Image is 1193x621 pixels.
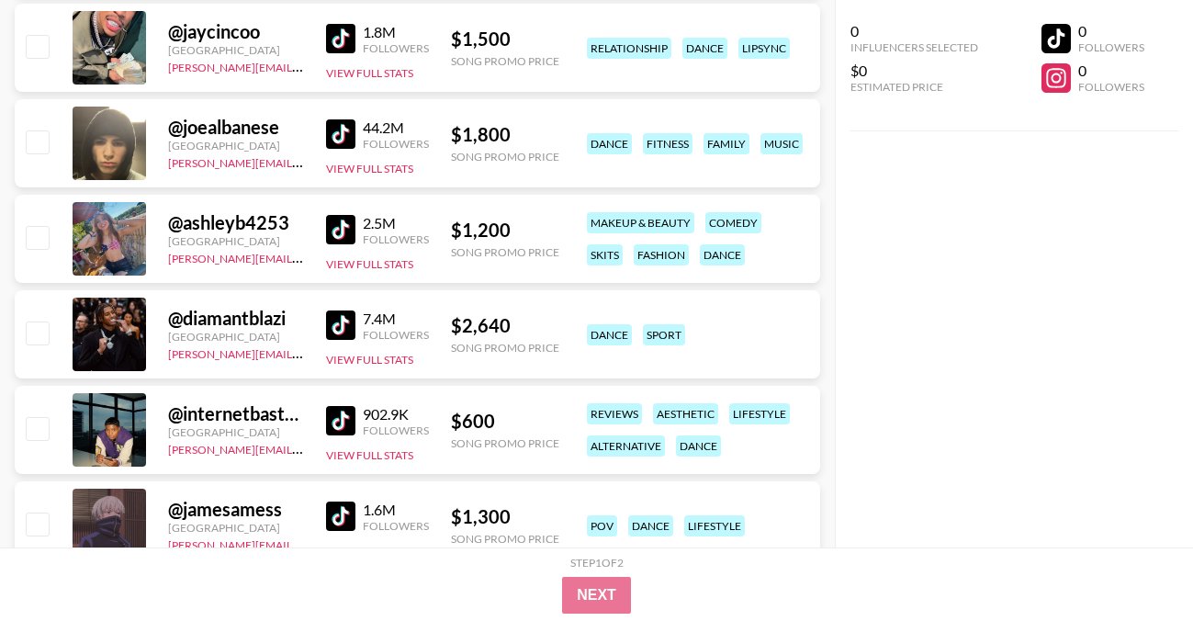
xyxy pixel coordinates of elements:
div: 0 [1078,22,1144,40]
button: View Full Stats [326,448,413,462]
div: sport [643,324,685,345]
div: comedy [705,212,761,233]
div: Estimated Price [850,80,978,94]
button: View Full Stats [326,162,413,175]
div: family [703,133,749,154]
div: skits [587,244,623,265]
div: 1.6M [363,501,429,519]
div: $ 1,500 [451,28,559,51]
div: Influencers Selected [850,40,978,54]
a: [PERSON_NAME][EMAIL_ADDRESS][DOMAIN_NAME] [168,248,440,265]
div: [GEOGRAPHIC_DATA] [168,43,304,57]
div: Followers [1078,80,1144,94]
div: 902.9K [363,405,429,423]
div: Song Promo Price [451,54,559,68]
div: pov [587,515,617,536]
div: $ 1,800 [451,123,559,146]
a: [PERSON_NAME][EMAIL_ADDRESS][DOMAIN_NAME] [168,439,440,457]
div: 2.5M [363,214,429,232]
img: TikTok [326,119,355,149]
div: 7.4M [363,310,429,328]
div: Song Promo Price [451,436,559,450]
div: fitness [643,133,692,154]
div: 1.8M [363,23,429,41]
a: [PERSON_NAME][EMAIL_ADDRESS][DOMAIN_NAME] [168,344,440,361]
div: alternative [587,435,665,457]
iframe: Drift Widget Chat Controller [1101,529,1171,599]
div: Followers [363,519,429,533]
div: lipsync [738,38,790,59]
button: View Full Stats [326,544,413,558]
button: Next [562,577,631,614]
div: Followers [363,328,429,342]
div: [GEOGRAPHIC_DATA] [168,425,304,439]
img: TikTok [326,215,355,244]
div: @ internetbastard [168,402,304,425]
div: @ ashleyb4253 [168,211,304,234]
div: music [760,133,803,154]
button: View Full Stats [326,353,413,367]
div: reviews [587,403,642,424]
button: View Full Stats [326,257,413,271]
div: Step 1 of 2 [570,556,624,570]
div: Followers [363,137,429,151]
div: $ 600 [451,410,559,433]
div: @ joealbanese [168,116,304,139]
div: [GEOGRAPHIC_DATA] [168,521,304,535]
div: $0 [850,62,978,80]
div: aesthetic [653,403,718,424]
div: 0 [1078,62,1144,80]
div: Followers [1078,40,1144,54]
div: relationship [587,38,671,59]
div: @ jaycincoo [168,20,304,43]
div: $ 2,640 [451,314,559,337]
a: [PERSON_NAME][EMAIL_ADDRESS][DOMAIN_NAME] [168,152,440,170]
div: Followers [363,41,429,55]
div: [GEOGRAPHIC_DATA] [168,330,304,344]
div: 44.2M [363,119,429,137]
div: $ 1,200 [451,219,559,242]
a: [PERSON_NAME][EMAIL_ADDRESS][DOMAIN_NAME] [168,57,440,74]
div: dance [628,515,673,536]
div: lifestyle [729,403,790,424]
div: Song Promo Price [451,341,559,355]
div: Song Promo Price [451,532,559,546]
img: TikTok [326,310,355,340]
div: @ jamesamess [168,498,304,521]
div: [GEOGRAPHIC_DATA] [168,139,304,152]
img: TikTok [326,24,355,53]
div: Song Promo Price [451,150,559,164]
img: TikTok [326,502,355,531]
button: View Full Stats [326,66,413,80]
div: @ diamantblazi [168,307,304,330]
div: dance [682,38,727,59]
div: Song Promo Price [451,245,559,259]
img: TikTok [326,406,355,435]
div: dance [700,244,745,265]
div: fashion [634,244,689,265]
div: Followers [363,232,429,246]
div: $ 1,300 [451,505,559,528]
div: 0 [850,22,978,40]
div: dance [676,435,721,457]
div: [GEOGRAPHIC_DATA] [168,234,304,248]
div: makeup & beauty [587,212,694,233]
div: lifestyle [684,515,745,536]
div: Followers [363,423,429,437]
div: dance [587,133,632,154]
div: dance [587,324,632,345]
a: [PERSON_NAME][EMAIL_ADDRESS][DOMAIN_NAME] [168,535,440,552]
